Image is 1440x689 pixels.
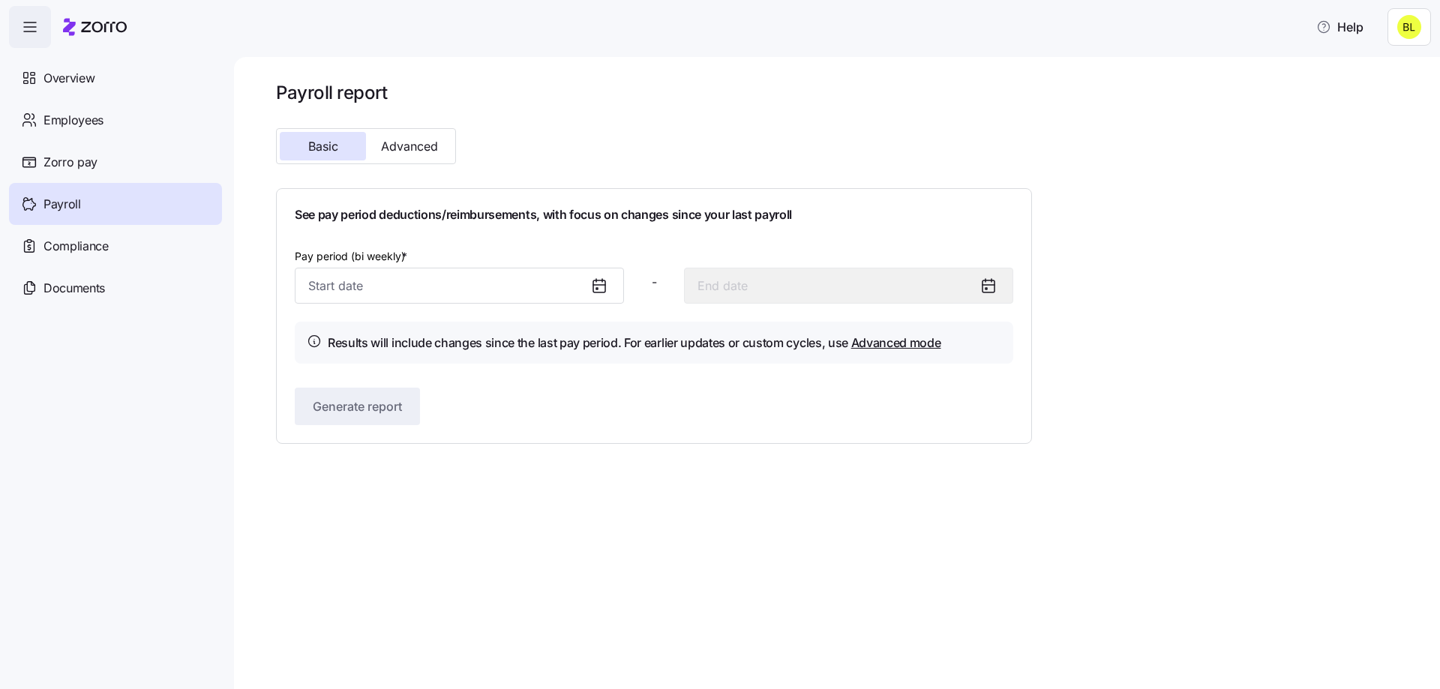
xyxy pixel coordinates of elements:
[43,153,97,172] span: Zorro pay
[295,388,420,425] button: Generate report
[43,237,109,256] span: Compliance
[328,334,941,352] h4: Results will include changes since the last pay period. For earlier updates or custom cycles, use
[295,248,410,265] label: Pay period (bi weekly)
[9,141,222,183] a: Zorro pay
[295,207,1013,223] h1: See pay period deductions/reimbursements, with focus on changes since your last payroll
[381,140,438,152] span: Advanced
[1316,18,1363,36] span: Help
[308,140,338,152] span: Basic
[313,397,402,415] span: Generate report
[1397,15,1421,39] img: 301f6adaca03784000fa73adabf33a6b
[684,268,1013,304] input: End date
[1304,12,1375,42] button: Help
[9,225,222,267] a: Compliance
[43,279,105,298] span: Documents
[9,267,222,309] a: Documents
[9,99,222,141] a: Employees
[851,335,941,350] a: Advanced mode
[652,273,657,292] span: -
[295,268,624,304] input: Start date
[43,195,81,214] span: Payroll
[276,81,1032,104] h1: Payroll report
[43,111,103,130] span: Employees
[9,183,222,225] a: Payroll
[9,57,222,99] a: Overview
[43,69,94,88] span: Overview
